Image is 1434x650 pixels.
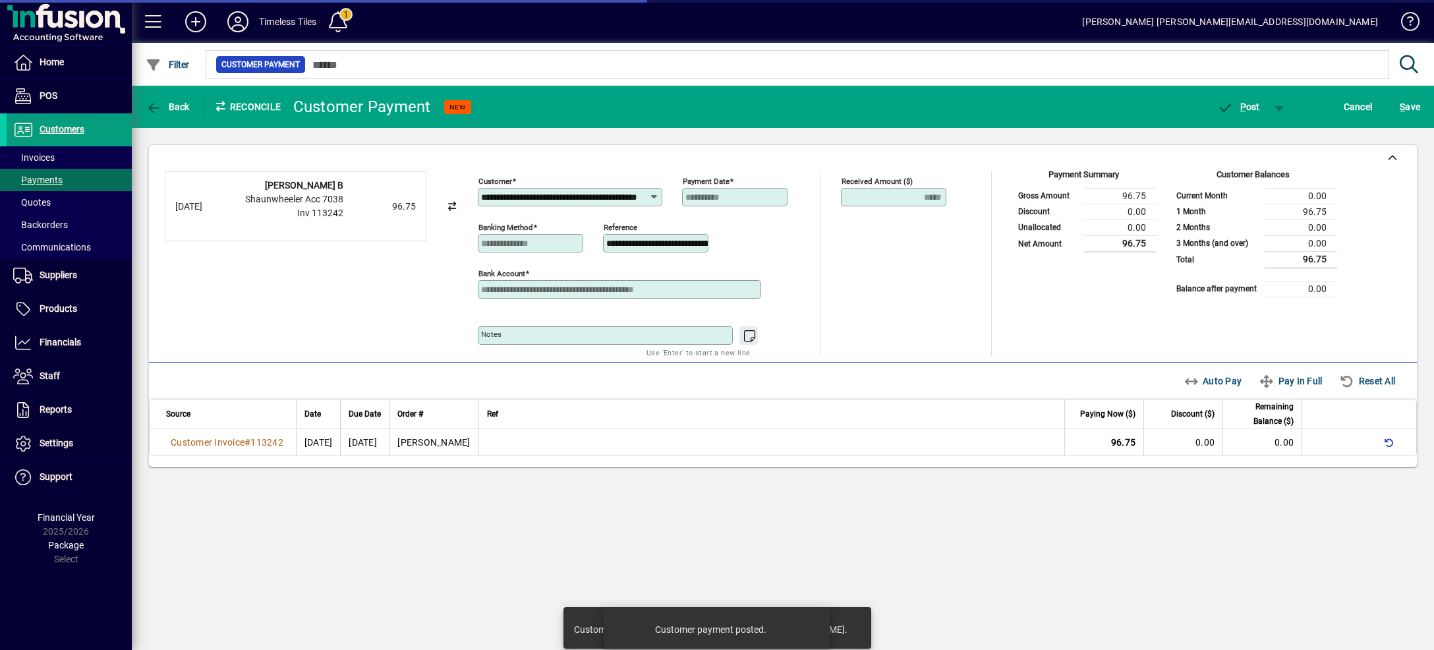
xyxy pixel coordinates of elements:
span: Cancel [1344,96,1373,117]
div: Customer Payment [293,96,431,117]
div: Customer payment posted. [655,623,766,636]
a: Financials [7,326,132,359]
span: S [1400,102,1405,112]
span: Pay In Full [1259,370,1322,392]
a: Settings [7,427,132,460]
td: 0.00 [1265,188,1337,204]
span: ost [1217,102,1260,112]
span: Products [40,303,77,314]
button: Reset all [1334,369,1400,393]
td: 2 Months [1170,220,1265,235]
span: Order # [397,407,423,421]
span: Customer Invoice [171,437,244,448]
span: Settings [40,438,73,448]
span: 96.75 [1111,437,1135,448]
span: Customer Payment [221,58,300,71]
td: Unallocated [1012,220,1084,235]
td: 96.75 [1265,251,1337,268]
span: Filter [146,59,190,70]
span: Reports [40,404,72,415]
span: Date [304,407,321,421]
td: Net Amount [1012,235,1084,252]
td: Current Month [1170,188,1265,204]
span: Source [166,407,190,421]
span: Discount ($) [1171,407,1215,421]
span: Home [40,57,64,67]
span: ave [1400,96,1420,117]
button: Back [142,95,193,119]
span: # [244,437,250,448]
a: Products [7,293,132,326]
span: Remaining Balance ($) [1231,399,1294,428]
td: 1 Month [1170,204,1265,220]
div: Timeless Tiles [259,11,316,32]
mat-label: Customer [478,177,512,186]
div: Reconcile [204,96,283,117]
span: Payments [13,175,63,185]
span: Invoices [13,152,55,163]
span: P [1240,102,1246,112]
a: POS [7,80,132,113]
app-page-summary-card: Customer Balances [1170,171,1337,297]
td: 0.00 [1265,281,1337,297]
app-page-header-button: Back [132,95,204,119]
td: Total [1170,251,1265,268]
td: 0.00 [1084,204,1157,220]
span: Financials [40,337,81,347]
td: 0.00 [1265,235,1337,251]
span: Customers [40,124,84,134]
span: [DATE] [304,437,333,448]
button: Post [1211,95,1267,119]
div: 96.75 [350,200,416,214]
td: 96.75 [1265,204,1337,220]
a: Payments [7,169,132,191]
button: Filter [142,53,193,76]
div: [PERSON_NAME] [PERSON_NAME][EMAIL_ADDRESS][DOMAIN_NAME] [1082,11,1378,32]
span: Shaunwheeler Acc 7038 Inv 113242 [245,194,343,218]
a: Backorders [7,214,132,236]
td: 96.75 [1084,235,1157,252]
a: Support [7,461,132,494]
td: Gross Amount [1012,188,1084,204]
td: 0.00 [1084,220,1157,235]
span: POS [40,90,57,101]
a: Quotes [7,191,132,214]
a: Invoices [7,146,132,169]
app-page-summary-card: Payment Summary [1012,171,1157,253]
button: Profile [217,10,259,34]
span: Financial Year [38,512,95,523]
strong: [PERSON_NAME] B [265,180,343,191]
td: 3 Months (and over) [1170,235,1265,251]
span: Support [40,471,72,482]
td: 96.75 [1084,188,1157,204]
span: Staff [40,370,60,381]
td: 0.00 [1265,220,1337,235]
td: [PERSON_NAME] [389,429,478,456]
span: Package [48,540,84,550]
span: 113242 [250,437,283,448]
span: 0.00 [1195,437,1215,448]
span: Back [146,102,190,112]
span: 0.00 [1275,437,1294,448]
a: Home [7,46,132,79]
button: Save [1396,95,1423,119]
div: [DATE] [175,200,228,214]
td: Discount [1012,204,1084,220]
a: Suppliers [7,259,132,292]
a: Communications [7,236,132,258]
a: Staff [7,360,132,393]
div: Customer payment emailed to [EMAIL_ADDRESS][DOMAIN_NAME]. [574,623,847,636]
button: Cancel [1340,95,1376,119]
span: Communications [13,242,91,252]
mat-label: Payment Date [683,177,730,186]
div: Customer Balances [1170,168,1337,188]
span: Due Date [349,407,381,421]
a: Reports [7,394,132,427]
td: Balance after payment [1170,281,1265,297]
span: NEW [449,103,466,111]
a: Knowledge Base [1391,3,1418,45]
button: Add [175,10,217,34]
button: Pay In Full [1253,369,1327,393]
span: Reset All [1339,370,1395,392]
span: Quotes [13,197,51,208]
